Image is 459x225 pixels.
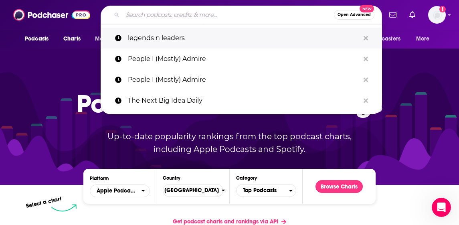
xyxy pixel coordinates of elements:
p: legends n leaders [128,28,360,49]
button: open menu [357,31,412,47]
a: Show notifications dropdown [386,8,400,22]
span: More [416,33,430,45]
img: select arrow [51,204,77,212]
button: open menu [410,31,440,47]
span: Get podcast charts and rankings via API [173,218,278,225]
svg: Add a profile image [439,6,446,12]
span: Logged in as gabriellaippaso [428,6,446,24]
span: New [360,5,374,12]
button: Countries [163,184,223,197]
input: Search podcasts, credits, & more... [123,8,334,21]
button: Categories [236,184,296,197]
span: Charts [63,33,81,45]
p: People I (Mostly) Admire [128,69,360,90]
img: User Profile [428,6,446,24]
p: The Next Big Idea Daily [128,90,360,111]
h2: Platforms [90,184,150,197]
p: Up-to-date popularity rankings from the top podcast charts, including Apple Podcasts and Spotify. [92,130,368,156]
a: The Next Big Idea Daily [101,90,382,111]
a: Charts [58,31,85,47]
a: People I (Mostly) Admire [101,49,382,69]
a: Show notifications dropdown [406,8,419,22]
span: Apple Podcasts [97,188,137,194]
iframe: Intercom live chat [432,198,451,217]
button: open menu [19,31,59,47]
p: Select a chart [26,195,63,209]
span: [GEOGRAPHIC_DATA] [158,184,222,197]
span: Top Podcasts [237,184,289,197]
button: open menu [90,184,150,197]
a: legends n leaders [101,28,382,49]
a: People I (Mostly) Admire [101,69,382,90]
img: Podchaser - Follow, Share and Rate Podcasts [13,7,90,22]
p: Podcast Charts & Rankings [77,77,382,130]
span: Podcasts [25,33,49,45]
button: Show profile menu [428,6,446,24]
div: Search podcasts, credits, & more... [101,6,382,24]
button: Open AdvancedNew [334,10,374,20]
span: Monitoring [95,33,123,45]
p: People I (Mostly) Admire [128,49,360,69]
button: Browse Charts [315,180,363,193]
span: Open Advanced [338,13,371,17]
button: open menu [89,31,134,47]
